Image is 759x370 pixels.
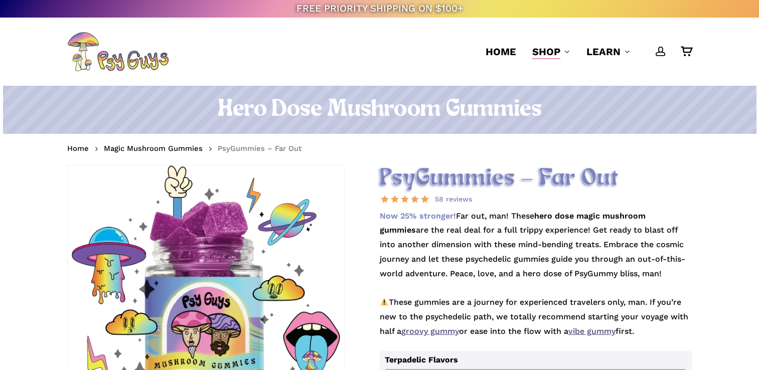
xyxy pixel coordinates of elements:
nav: Main Menu [478,18,692,86]
label: Terpadelic Flavors [385,355,458,364]
a: Cart [681,46,692,57]
a: Home [67,143,89,153]
strong: Now 25% stronger! [380,211,456,221]
span: Home [486,46,516,58]
span: Learn [586,46,621,58]
h2: PsyGummies – Far Out [380,165,692,193]
a: Shop [532,45,570,59]
a: Home [486,45,516,59]
a: Magic Mushroom Gummies [104,143,203,153]
span: Shop [532,46,560,58]
a: Learn [586,45,631,59]
p: Far out, man! These are the real deal for a full trippy experience! Get ready to blast off into a... [380,209,692,351]
span: PsyGummies – Far Out [218,144,301,153]
a: groovy gummy [401,326,459,336]
a: vibe gummy [568,326,616,336]
h1: Hero Dose Mushroom Gummies [67,96,692,124]
img: PsyGuys [67,32,169,72]
img: ⚠️ [380,298,388,306]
